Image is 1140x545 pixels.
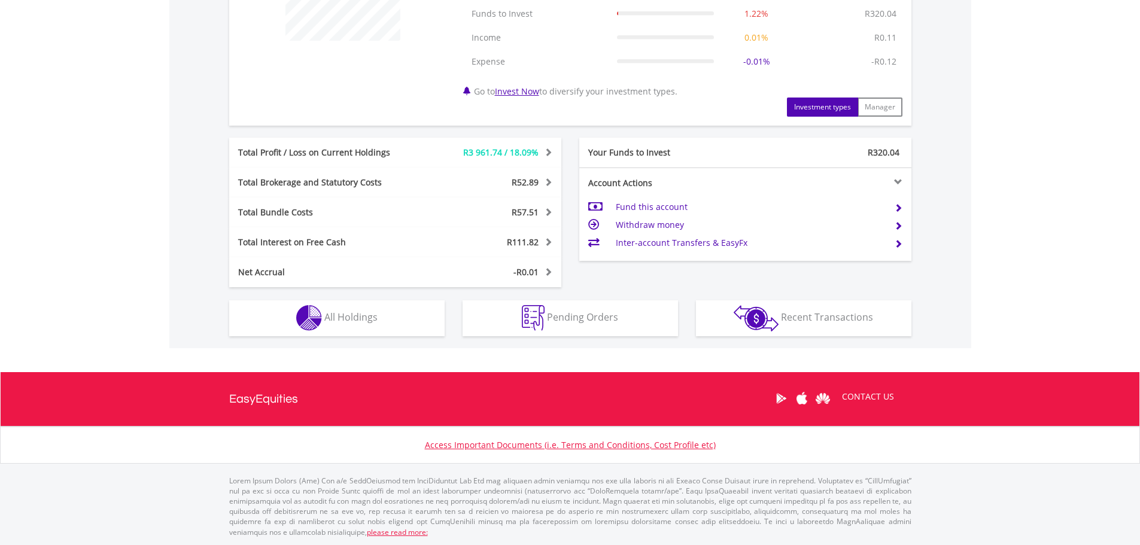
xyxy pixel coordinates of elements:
[834,380,902,413] a: CONTACT US
[781,310,873,324] span: Recent Transactions
[859,2,902,26] td: R320.04
[495,86,539,97] a: Invest Now
[229,147,423,159] div: Total Profit / Loss on Current Holdings
[865,50,902,74] td: -R0.12
[466,2,611,26] td: Funds to Invest
[367,527,428,537] a: please read more:
[868,26,902,50] td: R0.11
[792,380,813,417] a: Apple
[466,50,611,74] td: Expense
[547,310,618,324] span: Pending Orders
[858,98,902,117] button: Manager
[229,206,423,218] div: Total Bundle Costs
[463,147,539,158] span: R3 961.74 / 18.09%
[513,266,539,278] span: -R0.01
[229,266,423,278] div: Net Accrual
[466,26,611,50] td: Income
[507,236,539,248] span: R111.82
[734,305,779,331] img: transactions-zar-wht.png
[512,176,539,188] span: R52.89
[229,236,423,248] div: Total Interest on Free Cash
[696,300,911,336] button: Recent Transactions
[579,147,746,159] div: Your Funds to Invest
[229,176,423,188] div: Total Brokerage and Statutory Costs
[616,198,884,216] td: Fund this account
[512,206,539,218] span: R57.51
[229,476,911,537] p: Lorem Ipsum Dolors (Ame) Con a/e SeddOeiusmod tem InciDiduntut Lab Etd mag aliquaen admin veniamq...
[771,380,792,417] a: Google Play
[229,372,298,426] a: EasyEquities
[616,216,884,234] td: Withdraw money
[720,50,793,74] td: -0.01%
[720,26,793,50] td: 0.01%
[229,300,445,336] button: All Holdings
[616,234,884,252] td: Inter-account Transfers & EasyFx
[425,439,716,450] a: Access Important Documents (i.e. Terms and Conditions, Cost Profile etc)
[720,2,793,26] td: 1.22%
[522,305,545,331] img: pending_instructions-wht.png
[579,177,746,189] div: Account Actions
[296,305,322,331] img: holdings-wht.png
[787,98,858,117] button: Investment types
[813,380,834,417] a: Huawei
[463,300,678,336] button: Pending Orders
[868,147,899,158] span: R320.04
[324,310,378,324] span: All Holdings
